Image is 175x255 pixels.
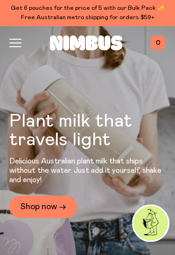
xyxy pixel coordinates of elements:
[9,156,166,184] p: Delicious Australian plant milk that ships without the water. Just add it yourself, shake and enjoy!
[133,206,168,241] img: agent
[9,4,166,22] div: Get 6 pouches for the price of 5 with our Bulk Pack ✨ Free Australian metro shipping for orders $59+
[151,35,166,50] button: 0
[9,196,77,218] a: Shop now →
[9,112,166,149] h1: Plant milk that travels light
